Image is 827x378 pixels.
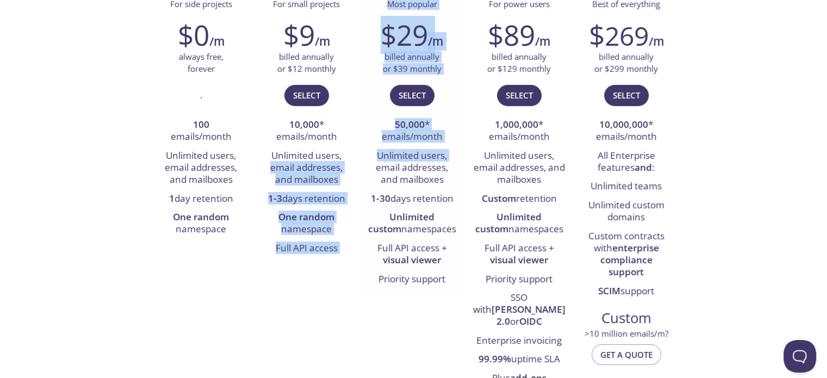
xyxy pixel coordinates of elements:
[473,208,565,239] li: namespaces
[599,118,648,131] strong: 10,000,000
[582,282,671,301] li: support
[519,315,542,327] strong: OIDC
[592,344,661,365] button: Get a quote
[600,241,659,278] strong: enterprise compliance support
[473,332,565,350] li: Enterprise invoicing
[381,18,428,51] h2: $29
[277,51,336,75] p: billed annually or $12 monthly
[582,309,670,327] span: Custom
[368,239,457,270] li: Full API access +
[368,147,457,190] li: Unlimited users, email addresses, and mailboxes
[399,88,426,102] span: Select
[473,289,565,332] li: SSO with or
[428,32,443,51] h6: /m
[278,210,334,223] strong: One random
[371,192,390,205] strong: 1-30
[598,284,620,297] strong: SCIM
[535,32,550,51] h6: /m
[283,18,315,51] h2: $9
[293,88,320,102] span: Select
[784,340,816,373] iframe: Help Scout Beacon - Open
[582,227,671,282] li: Custom contracts with
[478,352,511,365] strong: 99.99%
[383,51,442,75] p: billed annually or $39 monthly
[488,18,535,51] h2: $89
[594,51,658,75] p: billed annually or $299 monthly
[589,18,649,51] h2: $
[157,208,246,239] li: namespace
[605,18,649,53] span: 269
[284,85,329,106] button: Select
[368,190,457,208] li: days retention
[582,116,671,147] li: * emails/month
[473,190,565,208] li: retention
[492,303,565,327] strong: [PERSON_NAME] 2.0
[395,118,425,131] strong: 50,000
[209,32,225,51] h6: /m
[268,192,282,205] strong: 1-3
[635,161,652,173] strong: and
[262,147,351,190] li: Unlimited users, email addresses, and mailboxes
[487,51,551,75] p: billed annually or $129 monthly
[506,88,533,102] span: Select
[473,270,565,289] li: Priority support
[582,147,671,178] li: All Enterprise features :
[473,147,565,190] li: Unlimited users, email addresses, and mailboxes
[169,192,175,205] strong: 1
[262,208,351,239] li: namespace
[262,239,351,258] li: Full API access
[495,118,538,131] strong: 1,000,000
[368,270,457,289] li: Priority support
[490,253,548,266] strong: visual viewer
[649,32,664,51] h6: /m
[157,190,246,208] li: day retention
[262,190,351,208] li: days retention
[604,85,649,106] button: Select
[473,239,565,270] li: Full API access +
[482,192,516,205] strong: Custom
[315,32,330,51] h6: /m
[473,116,565,147] li: * emails/month
[178,18,209,51] h2: $0
[473,350,565,369] li: uptime SLA
[582,196,671,227] li: Unlimited custom domains
[262,116,351,147] li: * emails/month
[368,208,457,239] li: namespaces
[173,210,229,223] strong: One random
[600,348,652,362] span: Get a quote
[368,210,435,235] strong: Unlimited custom
[157,147,246,190] li: Unlimited users, email addresses, and mailboxes
[475,210,542,235] strong: Unlimited custom
[157,116,246,147] li: emails/month
[193,118,209,131] strong: 100
[179,51,223,75] p: always free, forever
[289,118,319,131] strong: 10,000
[497,85,542,106] button: Select
[383,253,441,266] strong: visual viewer
[582,177,671,196] li: Unlimited teams
[390,85,434,106] button: Select
[613,88,640,102] span: Select
[368,116,457,147] li: * emails/month
[585,328,668,339] span: > 10 million emails/m?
